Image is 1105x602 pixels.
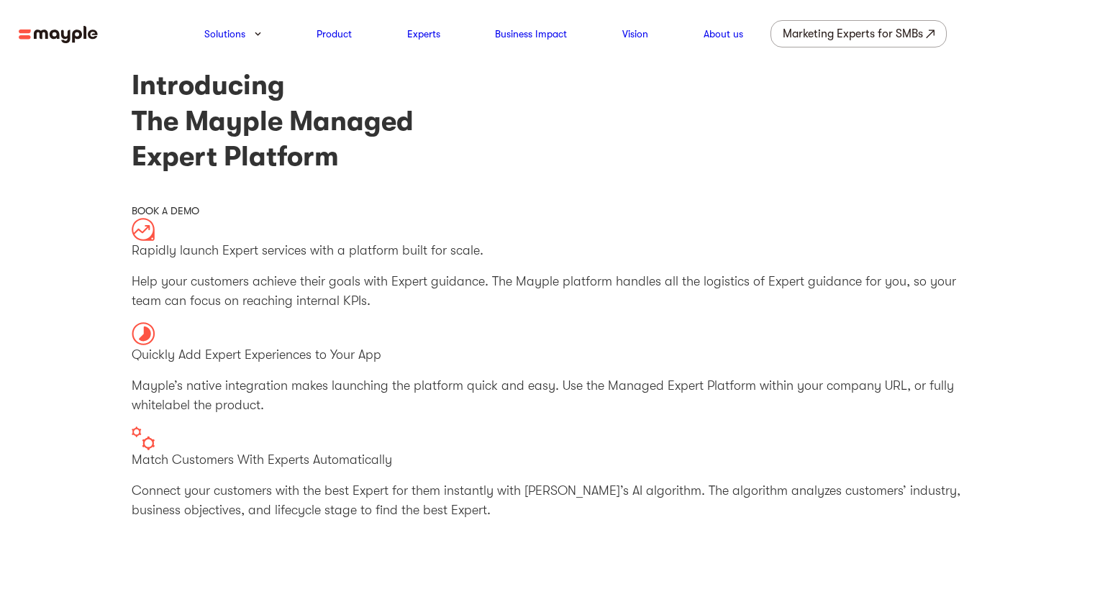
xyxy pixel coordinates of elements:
[132,481,973,520] p: Connect your customers with the best Expert for them instantly with [PERSON_NAME]’s AI algorithm....
[132,272,973,311] p: Help your customers achieve their goals with Expert guidance. The Mayple platform handles all the...
[204,25,245,42] a: Solutions
[495,25,567,42] a: Business Impact
[770,20,947,47] a: Marketing Experts for SMBs
[132,376,973,415] p: Mayple’s native integration makes launching the platform quick and easy. Use the Managed Expert P...
[622,25,648,42] a: Vision
[132,204,973,218] div: BOOK A DEMO
[317,25,352,42] a: Product
[783,24,923,44] div: Marketing Experts for SMBs
[704,25,743,42] a: About us
[132,450,973,470] p: Match Customers With Experts Automatically
[132,241,973,260] p: Rapidly launch Expert services with a platform built for scale.
[132,345,973,365] p: Quickly Add Expert Experiences to Your App
[132,68,973,174] h1: Introducing The Mayple Managed Expert Platform
[19,26,98,44] img: mayple-logo
[255,32,261,36] img: arrow-down
[407,25,440,42] a: Experts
